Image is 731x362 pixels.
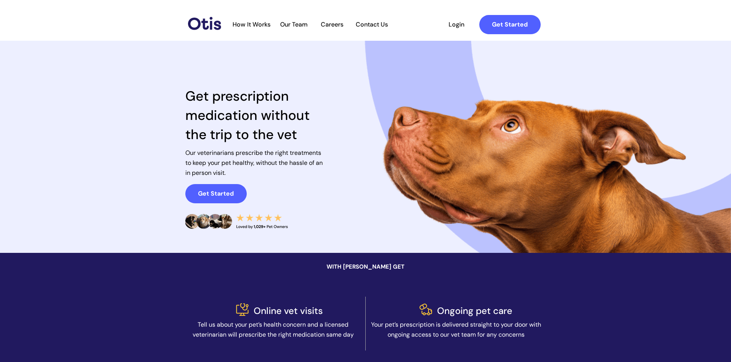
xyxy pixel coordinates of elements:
[352,21,392,28] a: Contact Us
[185,149,323,177] span: Our veterinarians prescribe the right treatments to keep your pet healthy, without the hassle of ...
[185,184,247,203] a: Get Started
[254,305,323,317] span: Online vet visits
[437,305,512,317] span: Ongoing pet care
[193,320,354,339] span: Tell us about your pet’s health concern and a licensed veterinarian will prescribe the right medi...
[314,21,351,28] a: Careers
[275,21,313,28] a: Our Team
[439,21,474,28] span: Login
[492,20,528,28] strong: Get Started
[198,189,234,198] strong: Get Started
[439,15,474,34] a: Login
[229,21,274,28] a: How It Works
[371,320,541,339] span: Your pet’s prescription is delivered straight to your door with ongoing access to our vet team fo...
[479,15,541,34] a: Get Started
[185,87,310,143] span: Get prescription medication without the trip to the vet
[327,263,404,271] span: WITH [PERSON_NAME] GET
